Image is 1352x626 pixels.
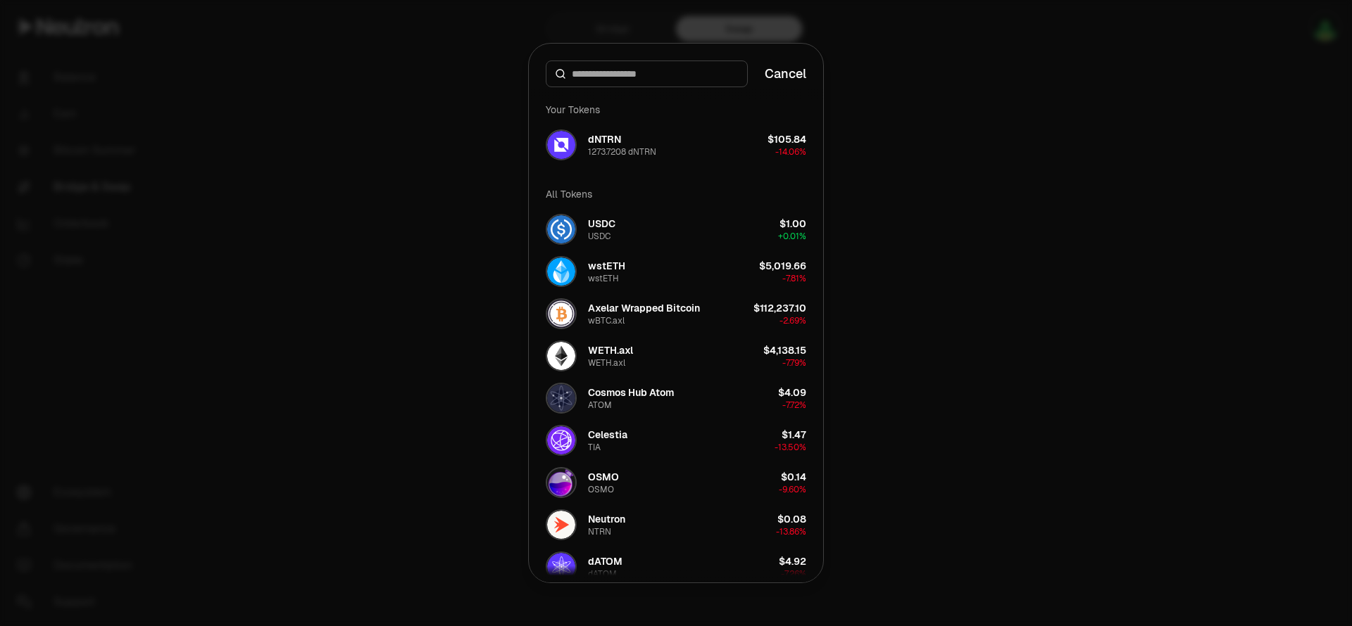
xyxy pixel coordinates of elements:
[537,208,815,250] button: USDC LogoUSDCUSDC$1.00+0.01%
[588,512,625,526] div: Neutron
[768,132,806,146] div: $105.84
[781,470,806,484] div: $0.14
[537,335,815,377] button: WETH.axl LogoWETH.axlWETH.axl$4,138.15-7.79%
[588,357,625,369] div: WETH.axl
[763,343,806,357] div: $4,138.15
[537,504,815,546] button: NTRN LogoNeutronNTRN$0.08-13.86%
[537,293,815,335] button: wBTC.axl LogoAxelar Wrapped BitcoinwBTC.axl$112,237.10-2.69%
[537,546,815,588] button: dATOM LogodATOMdATOM$4.92-7.26%
[588,385,674,400] div: Cosmos Hub Atom
[588,217,615,231] div: USDC
[753,301,806,315] div: $112,237.10
[588,400,612,411] div: ATOM
[547,511,575,539] img: NTRN Logo
[779,554,806,568] div: $4.92
[782,428,806,442] div: $1.47
[537,377,815,419] button: ATOM LogoCosmos Hub AtomATOM$4.09-7.72%
[588,484,614,495] div: OSMO
[588,315,625,326] div: wBTC.axl
[537,250,815,293] button: wstETH LogowstETHwstETH$5,019.66-7.81%
[547,468,575,497] img: OSMO Logo
[588,146,656,158] div: 1273.7208 dNTRN
[537,461,815,504] button: OSMO LogoOSMOOSMO$0.14-9.60%
[780,315,806,326] span: -2.69%
[547,426,575,454] img: TIA Logo
[775,146,806,158] span: -14.06%
[547,384,575,412] img: ATOM Logo
[547,215,575,243] img: USDC Logo
[547,257,575,286] img: wstETH Logo
[547,131,575,159] img: dNTRN Logo
[537,180,815,208] div: All Tokens
[588,343,633,357] div: WETH.axl
[537,124,815,166] button: dNTRN LogodNTRN1273.7208 dNTRN$105.84-14.06%
[782,400,806,411] span: -7.72%
[588,526,611,537] div: NTRN
[588,442,601,453] div: TIA
[782,273,806,284] span: -7.81%
[777,512,806,526] div: $0.08
[780,217,806,231] div: $1.00
[537,96,815,124] div: Your Tokens
[765,64,806,84] button: Cancel
[588,273,619,284] div: wstETH
[537,419,815,461] button: TIA LogoCelestiaTIA$1.47-13.50%
[781,568,806,580] span: -7.26%
[547,342,575,370] img: WETH.axl Logo
[588,301,700,315] div: Axelar Wrapped Bitcoin
[779,484,806,495] span: -9.60%
[778,231,806,242] span: + 0.01%
[588,470,619,484] div: OSMO
[588,231,611,242] div: USDC
[547,553,575,581] img: dATOM Logo
[782,357,806,369] span: -7.79%
[588,554,622,568] div: dATOM
[547,300,575,328] img: wBTC.axl Logo
[778,385,806,400] div: $4.09
[588,132,621,146] div: dNTRN
[588,568,617,580] div: dATOM
[588,259,625,273] div: wstETH
[776,526,806,537] span: -13.86%
[759,259,806,273] div: $5,019.66
[775,442,806,453] span: -13.50%
[588,428,627,442] div: Celestia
